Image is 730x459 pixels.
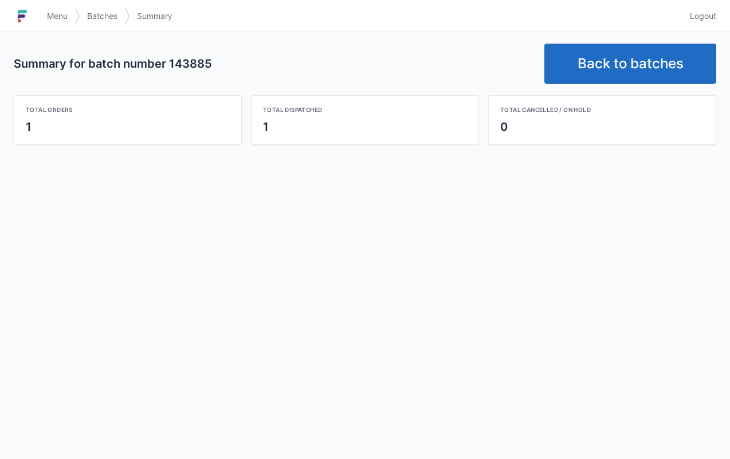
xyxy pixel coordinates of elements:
[26,119,230,135] div: 1
[87,10,117,22] span: Batches
[137,10,172,22] span: Summary
[124,2,130,30] img: svg>
[263,119,467,135] div: 1
[500,105,704,114] div: Total cancelled / on hold
[40,6,74,26] a: Menu
[263,105,467,114] div: Total dispatched
[80,6,124,26] a: Batches
[683,6,716,26] a: Logout
[500,119,704,135] div: 0
[130,6,179,26] a: Summary
[74,2,80,30] img: svg>
[14,7,31,25] img: logo-small.jpg
[14,56,535,72] h2: Summary for batch number 143885
[544,44,716,84] a: Back to batches
[26,105,230,114] div: Total orders
[47,10,68,22] span: Menu
[690,10,716,22] span: Logout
